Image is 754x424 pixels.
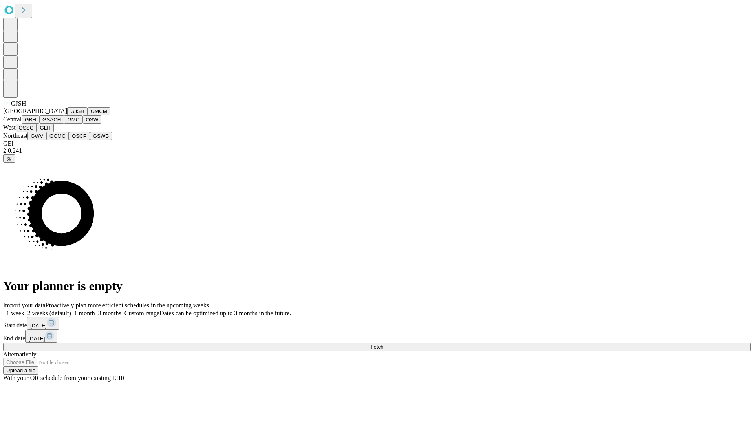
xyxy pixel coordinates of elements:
[159,310,291,316] span: Dates can be optimized up to 3 months in the future.
[3,116,22,122] span: Central
[98,310,121,316] span: 3 months
[22,115,39,124] button: GBH
[27,310,71,316] span: 2 weeks (default)
[3,302,46,309] span: Import your data
[16,124,37,132] button: OSSC
[27,317,59,330] button: [DATE]
[3,351,36,358] span: Alternatively
[37,124,53,132] button: GLH
[3,366,38,375] button: Upload a file
[3,108,67,114] span: [GEOGRAPHIC_DATA]
[370,344,383,350] span: Fetch
[3,375,125,381] span: With your OR schedule from your existing EHR
[124,310,159,316] span: Custom range
[90,132,112,140] button: GSWB
[27,132,46,140] button: GWV
[69,132,90,140] button: OSCP
[3,330,751,343] div: End date
[6,310,24,316] span: 1 week
[30,323,47,329] span: [DATE]
[3,343,751,351] button: Fetch
[25,330,57,343] button: [DATE]
[3,317,751,330] div: Start date
[6,155,12,161] span: @
[64,115,82,124] button: GMC
[39,115,64,124] button: GSACH
[88,107,110,115] button: GMCM
[3,140,751,147] div: GEI
[83,115,102,124] button: OSW
[46,132,69,140] button: GCMC
[3,154,15,163] button: @
[28,336,45,342] span: [DATE]
[3,279,751,293] h1: Your planner is empty
[3,147,751,154] div: 2.0.241
[46,302,210,309] span: Proactively plan more efficient schedules in the upcoming weeks.
[11,100,26,107] span: GJSH
[3,124,16,131] span: West
[74,310,95,316] span: 1 month
[3,132,27,139] span: Northeast
[67,107,88,115] button: GJSH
